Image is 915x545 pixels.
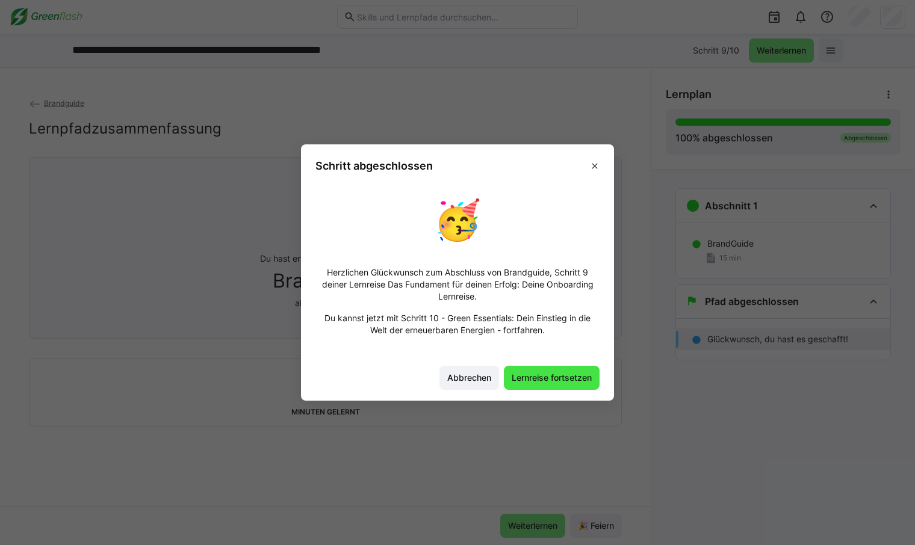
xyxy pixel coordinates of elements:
[315,312,600,336] p: Du kannst jetzt mit Schritt 10 - Green Essentials: Dein Einstieg in die Welt der erneuerbaren Ene...
[439,366,499,390] button: Abbrechen
[504,366,600,390] button: Lernreise fortsetzen
[315,266,600,303] p: Herzlichen Glückwunsch zum Abschluss von Brandguide, Schritt 9 deiner Lernreise Das Fundament für...
[510,372,594,384] span: Lernreise fortsetzen
[433,192,482,247] p: 🥳
[445,372,493,384] span: Abbrechen
[315,159,433,173] h3: Schritt abgeschlossen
